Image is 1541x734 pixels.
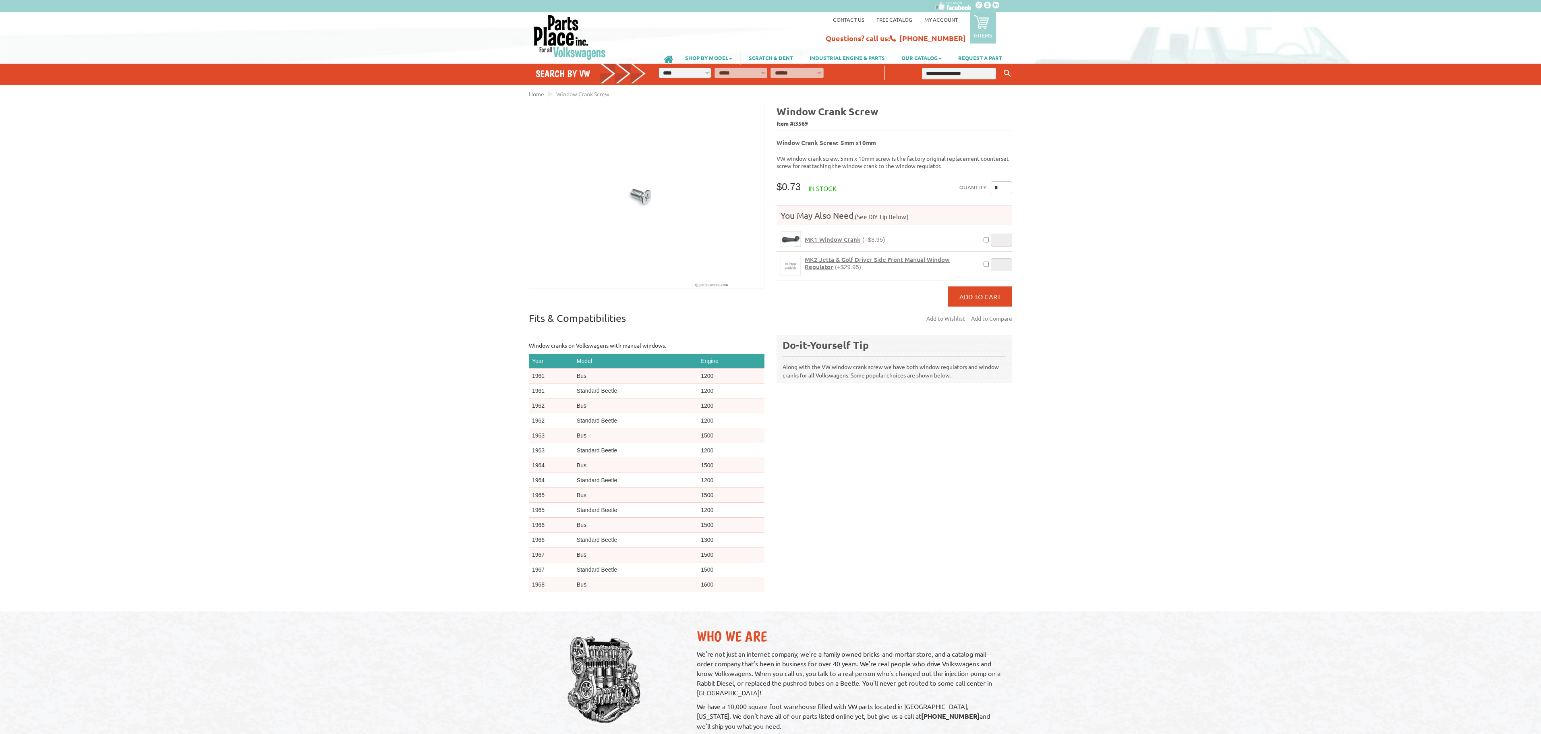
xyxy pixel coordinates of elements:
p: Fits & Compatibilities [529,312,764,333]
b: Do-it-Yourself Tip [783,338,869,351]
img: MK2 Jetta & Golf Driver Side Front Manual Window Regulator [781,256,800,276]
button: Add to Cart [948,286,1012,307]
td: 1500 [698,562,764,577]
a: SHOP BY MODEL [677,51,740,64]
a: My Account [924,16,958,23]
td: 1200 [698,369,764,384]
td: Standard Beetle [574,384,698,398]
img: MK1 Window Crank [781,232,800,247]
a: SCRATCH & DENT [741,51,801,64]
a: MK1 Window Crank(+$3.95) [805,236,885,243]
p: Window cranks on Volkswagens with manual windows. [529,341,764,350]
td: 1200 [698,413,764,428]
td: Bus [574,398,698,413]
td: Standard Beetle [574,503,698,518]
td: Bus [574,458,698,473]
td: 1968 [529,577,574,592]
b: Window Crank Screw: 5mm x10mm [777,139,876,147]
td: 1965 [529,488,574,503]
td: 1963 [529,428,574,443]
p: 0 items [974,32,992,39]
td: Bus [574,577,698,592]
strong: [PHONE_NUMBER] [921,712,980,720]
a: REQUEST A PART [950,51,1010,64]
td: Bus [574,369,698,384]
td: 1500 [698,488,764,503]
td: 1500 [698,518,764,533]
a: Add to Compare [971,313,1012,323]
a: Contact us [833,16,864,23]
span: (See DIY Tip Below) [853,213,909,220]
span: In stock [809,184,837,192]
td: 1962 [529,413,574,428]
img: Parts Place Inc! [533,14,607,60]
td: 1968 [529,592,574,607]
a: MK2 Jetta & Golf Driver Side Front Manual Window Regulator(+$29.95) [805,256,978,271]
td: 1500 [698,547,764,562]
td: 1200 [698,443,764,458]
span: MK2 Jetta & Golf Driver Side Front Manual Window Regulator [805,255,950,271]
td: 1600 [698,577,764,592]
label: Quantity [959,181,987,194]
td: 1964 [529,458,574,473]
td: Bus [574,428,698,443]
td: 1962 [529,398,574,413]
td: Standard Beetle [574,473,698,488]
td: 1200 [698,384,764,398]
span: (+$29.95) [835,263,861,270]
h2: Who We Are [697,628,1004,645]
td: Standard Beetle [574,562,698,577]
p: Along with the VW window crank screw we have both window regulators and window cranks for all Vol... [783,356,1006,379]
b: Window Crank Screw [777,105,878,118]
td: Bus [574,518,698,533]
td: 1200 [698,398,764,413]
a: INDUSTRIAL ENGINE & PARTS [802,51,893,64]
td: 1200 [698,503,764,518]
h4: You May Also Need [777,210,1012,221]
p: We have a 10,000 square foot warehouse filled with VW parts located in [GEOGRAPHIC_DATA], [US_STA... [697,701,1004,731]
img: Window Crank Screw [529,105,764,288]
td: 1500 [698,428,764,443]
span: Add to Cart [959,292,1001,301]
span: Window Crank Screw [556,90,609,97]
td: Standard Beetle [574,443,698,458]
a: MK1 Window Crank [781,231,801,247]
td: Bus [574,488,698,503]
a: Add to Wishlist [926,313,968,323]
td: Bus [574,547,698,562]
td: Standard Beetle [574,413,698,428]
span: MK1 Window Crank [805,235,860,243]
p: We're not just an internet company; we're a family owned bricks-and-mortar store, and a catalog m... [697,649,1004,697]
span: 3569 [795,120,808,127]
p: VW window crank screw. 5mm x 10mm screw is the factory original replacement counterset screw for ... [777,155,1012,169]
td: 1967 [529,562,574,577]
td: 1300 [698,533,764,547]
td: 1966 [529,518,574,533]
td: 1500 [698,592,764,607]
span: $0.73 [777,181,801,192]
td: Standard Beetle [574,592,698,607]
td: 1963 [529,443,574,458]
th: Engine [698,354,764,369]
span: Item #: [777,118,1012,130]
td: 1200 [698,473,764,488]
td: 1964 [529,473,574,488]
td: 1967 [529,547,574,562]
td: 1961 [529,384,574,398]
h4: Search by VW [536,68,646,79]
span: (+$3.95) [862,236,885,243]
button: Keyword Search [1001,67,1013,80]
td: 1966 [529,533,574,547]
a: OUR CATALOG [893,51,950,64]
a: Home [529,90,544,97]
a: 0 items [970,12,996,44]
th: Year [529,354,574,369]
th: Model [574,354,698,369]
td: 1500 [698,458,764,473]
td: Standard Beetle [574,533,698,547]
td: 1965 [529,503,574,518]
a: Free Catalog [876,16,912,23]
td: 1961 [529,369,574,384]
